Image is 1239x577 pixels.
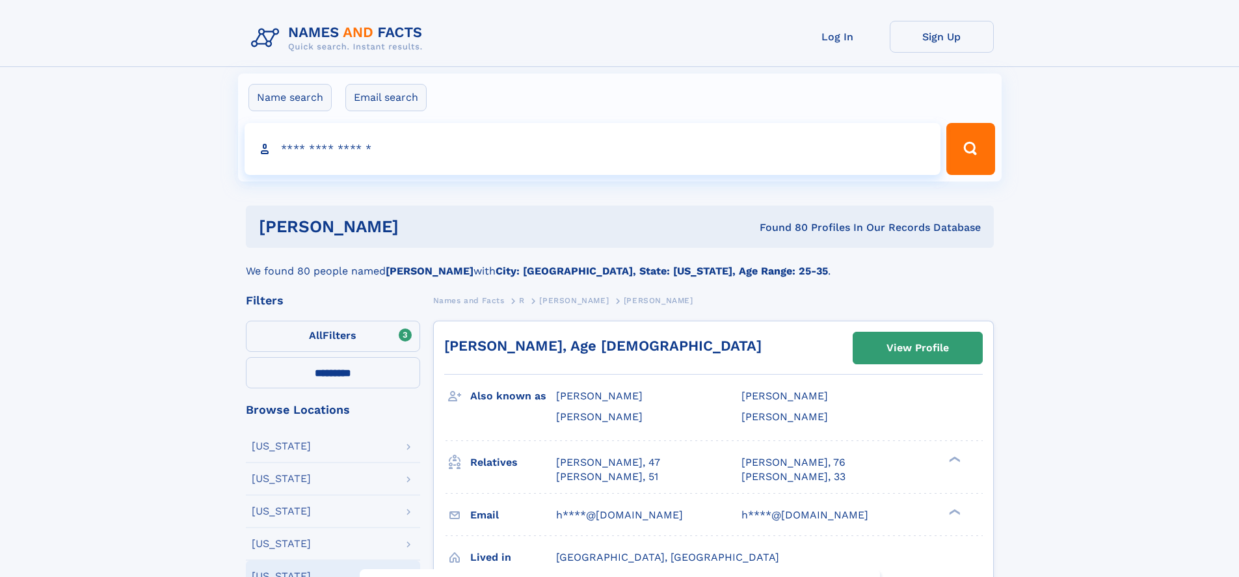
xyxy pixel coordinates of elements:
label: Email search [345,84,427,111]
a: [PERSON_NAME], 47 [556,455,660,470]
div: Filters [246,295,420,306]
span: [PERSON_NAME] [624,296,693,305]
a: [PERSON_NAME] [539,292,609,308]
span: All [309,329,323,342]
h3: Relatives [470,451,556,474]
label: Filters [246,321,420,352]
div: [US_STATE] [252,474,311,484]
a: Sign Up [890,21,994,53]
div: [US_STATE] [252,539,311,549]
b: [PERSON_NAME] [386,265,473,277]
h3: Lived in [470,546,556,569]
input: search input [245,123,941,175]
label: Name search [248,84,332,111]
a: [PERSON_NAME], 33 [741,470,846,484]
span: [PERSON_NAME] [741,390,828,402]
h3: Email [470,504,556,526]
div: [US_STATE] [252,441,311,451]
a: Names and Facts [433,292,505,308]
a: Log In [786,21,890,53]
span: [PERSON_NAME] [741,410,828,423]
span: [PERSON_NAME] [556,410,643,423]
div: Found 80 Profiles In Our Records Database [579,221,981,235]
span: [PERSON_NAME] [539,296,609,305]
span: [GEOGRAPHIC_DATA], [GEOGRAPHIC_DATA] [556,551,779,563]
span: R [519,296,525,305]
h3: Also known as [470,385,556,407]
span: [PERSON_NAME] [556,390,643,402]
div: ❯ [946,455,961,463]
h1: [PERSON_NAME] [259,219,580,235]
button: Search Button [946,123,994,175]
div: View Profile [886,333,949,363]
a: View Profile [853,332,982,364]
div: [US_STATE] [252,506,311,517]
a: [PERSON_NAME], 51 [556,470,658,484]
a: R [519,292,525,308]
a: [PERSON_NAME], 76 [741,455,846,470]
b: City: [GEOGRAPHIC_DATA], State: [US_STATE], Age Range: 25-35 [496,265,828,277]
div: ❯ [946,507,961,516]
img: Logo Names and Facts [246,21,433,56]
a: [PERSON_NAME], Age [DEMOGRAPHIC_DATA] [444,338,762,354]
div: We found 80 people named with . [246,248,994,279]
div: Browse Locations [246,404,420,416]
